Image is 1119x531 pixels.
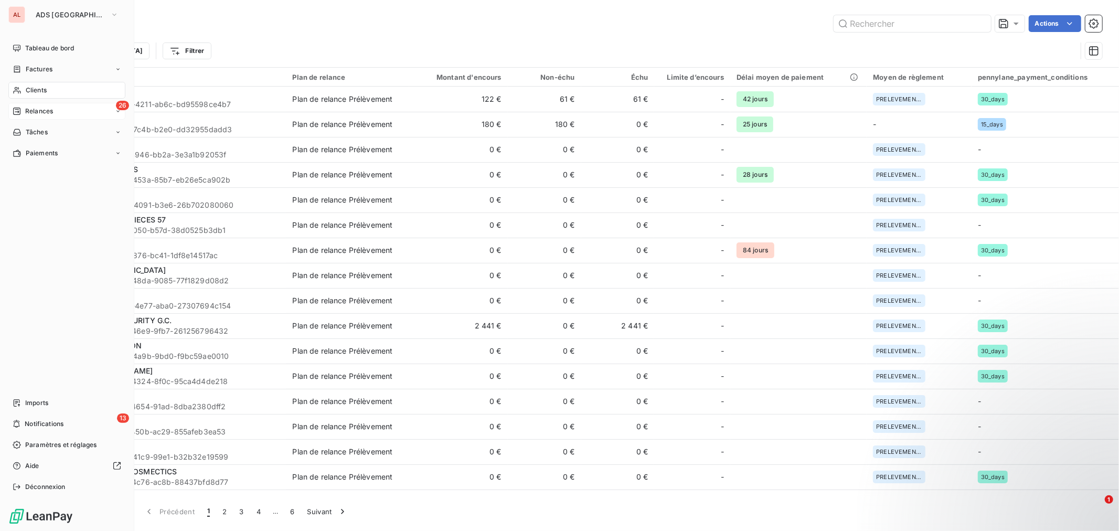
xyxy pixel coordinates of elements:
[721,169,724,180] span: -
[72,99,280,110] span: c86ebd46-b9d2-4211-ab6c-bd95598ce4b7
[909,429,1119,503] iframe: Intercom notifications message
[660,73,724,81] div: Limite d’encours
[508,389,581,414] td: 0 €
[978,145,981,154] span: -
[508,162,581,187] td: 0 €
[409,389,507,414] td: 0 €
[1029,15,1081,32] button: Actions
[978,397,981,406] span: -
[737,242,774,258] span: 84 jours
[409,187,507,213] td: 0 €
[876,323,922,329] span: PRELEVEMENTS
[721,371,724,381] span: -
[26,86,47,95] span: Clients
[72,250,280,261] span: 47aafcf5-c38a-4876-bc41-1df8e14517ac
[508,87,581,112] td: 61 €
[737,116,773,132] span: 25 jours
[72,452,280,462] span: 640c604c-e91c-41c9-99e1-b32b32e19599
[981,96,1005,102] span: 30_days
[8,6,25,23] div: AL
[876,449,922,455] span: PRELEVEMENTS
[72,225,280,236] span: a1bc8fe2-e8fd-4050-b57d-38d0525b3db1
[581,364,655,389] td: 0 €
[292,144,392,155] div: Plan de relance Prélèvement
[588,73,648,81] div: Échu
[834,15,991,32] input: Rechercher
[409,490,507,515] td: 0 €
[292,73,403,81] div: Plan de relance
[292,119,392,130] div: Plan de relance Prélèvement
[737,167,774,183] span: 28 jours
[216,501,233,523] button: 2
[508,490,581,515] td: 0 €
[876,298,922,304] span: PRELEVEMENTS
[873,73,965,81] div: Moyen de règlement
[721,270,724,281] span: -
[721,321,724,331] span: -
[508,213,581,238] td: 0 €
[721,195,724,205] span: -
[721,447,724,457] span: -
[978,296,981,305] span: -
[292,371,392,381] div: Plan de relance Prélèvement
[876,222,922,228] span: PRELEVEMENTS
[721,144,724,155] span: -
[581,162,655,187] td: 0 €
[978,220,981,229] span: -
[163,43,211,59] button: Filtrer
[581,439,655,464] td: 0 €
[25,461,39,471] span: Aide
[737,91,774,107] span: 42 jours
[25,440,97,450] span: Paramètres et réglages
[876,172,922,178] span: PRELEVEMENTS
[25,482,66,492] span: Déconnexion
[581,464,655,490] td: 0 €
[508,238,581,263] td: 0 €
[72,124,280,135] span: 019763b4-0a5d-7c4b-b2e0-dd32955dadd3
[721,295,724,306] span: -
[876,398,922,405] span: PRELEVEMENTS
[72,401,280,412] span: 1a60a3a7-aa87-4654-91ad-8dba2380dff2
[72,477,280,487] span: 926c7ab8-8af0-4c76-ac8b-88437bfd8d77
[25,419,63,429] span: Notifications
[25,107,53,116] span: Relances
[721,472,724,482] span: -
[409,338,507,364] td: 0 €
[8,458,125,474] a: Aide
[581,112,655,137] td: 0 €
[409,414,507,439] td: 0 €
[284,501,301,523] button: 6
[508,187,581,213] td: 0 €
[72,376,280,387] span: b4d10240-f58c-4324-8f0c-95ca4d4de218
[876,474,922,480] span: PRELEVEMENTS
[721,220,724,230] span: -
[876,247,922,253] span: PRELEVEMENTS
[292,195,392,205] div: Plan de relance Prélèvement
[26,65,52,74] span: Factures
[581,238,655,263] td: 0 €
[409,213,507,238] td: 0 €
[581,263,655,288] td: 0 €
[508,364,581,389] td: 0 €
[581,389,655,414] td: 0 €
[207,506,210,517] span: 1
[721,119,724,130] span: -
[301,501,354,523] button: Suivant
[292,472,392,482] div: Plan de relance Prélèvement
[409,238,507,263] td: 0 €
[581,414,655,439] td: 0 €
[978,73,1113,81] div: pennylane_payment_conditions
[292,447,392,457] div: Plan de relance Prélèvement
[1105,495,1113,504] span: 1
[415,73,501,81] div: Montant d'encours
[292,169,392,180] div: Plan de relance Prélèvement
[292,270,392,281] div: Plan de relance Prélèvement
[72,150,280,160] span: a50efa62-916a-4946-bb2a-3e3a1b92053f
[581,87,655,112] td: 61 €
[25,398,48,408] span: Imports
[981,247,1005,253] span: 30_days
[72,427,280,437] span: c0557990-bf1d-450b-ac29-855afeb3ea53
[876,197,922,203] span: PRELEVEMENTS
[721,421,724,432] span: -
[514,73,575,81] div: Non-échu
